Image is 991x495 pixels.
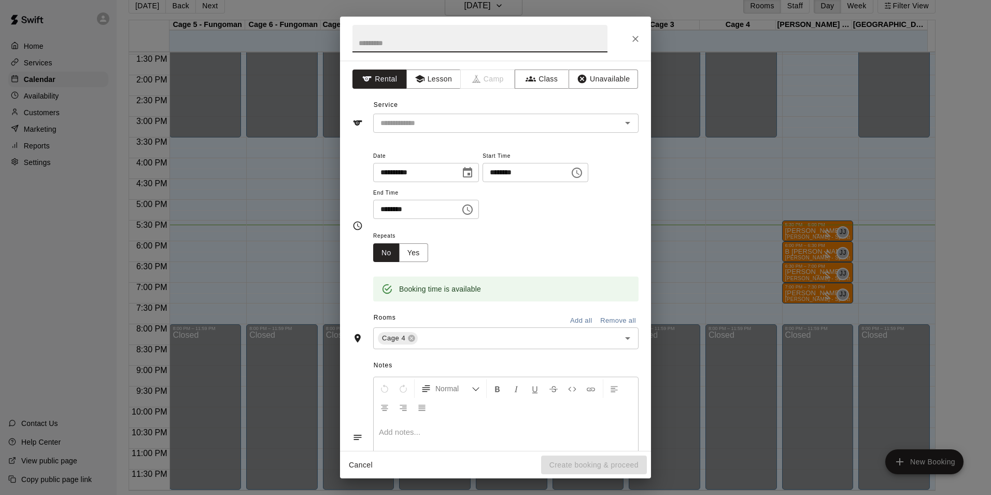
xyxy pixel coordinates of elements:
[352,118,363,128] svg: Service
[373,186,479,200] span: End Time
[605,379,623,398] button: Left Align
[394,379,412,398] button: Redo
[457,162,478,183] button: Choose date, selected date is Oct 13, 2025
[413,398,431,417] button: Justify Align
[483,149,588,163] span: Start Time
[406,70,461,89] button: Lesson
[373,229,436,243] span: Repeats
[374,357,639,374] span: Notes
[545,379,562,398] button: Format Strikethrough
[394,398,412,417] button: Right Align
[376,379,393,398] button: Undo
[457,199,478,220] button: Choose time, selected time is 5:45 PM
[526,379,544,398] button: Format Underline
[507,379,525,398] button: Format Italics
[374,101,398,108] span: Service
[435,383,472,394] span: Normal
[626,30,645,48] button: Close
[515,70,569,89] button: Class
[620,116,635,130] button: Open
[352,221,363,231] svg: Timing
[344,456,377,475] button: Cancel
[489,379,506,398] button: Format Bold
[567,162,587,183] button: Choose time, selected time is 5:15 PM
[620,331,635,346] button: Open
[461,70,515,89] span: Camps can only be created in the Services page
[582,379,600,398] button: Insert Link
[352,70,407,89] button: Rental
[378,333,409,343] span: Cage 4
[378,332,418,345] div: Cage 4
[399,243,428,263] button: Yes
[352,432,363,443] svg: Notes
[563,379,581,398] button: Insert Code
[376,398,393,417] button: Center Align
[598,313,639,329] button: Remove all
[569,70,638,89] button: Unavailable
[373,243,400,263] button: No
[564,313,598,329] button: Add all
[417,379,484,398] button: Formatting Options
[374,314,396,321] span: Rooms
[373,149,479,163] span: Date
[373,243,428,263] div: outlined button group
[399,280,481,298] div: Booking time is available
[352,333,363,343] svg: Rooms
